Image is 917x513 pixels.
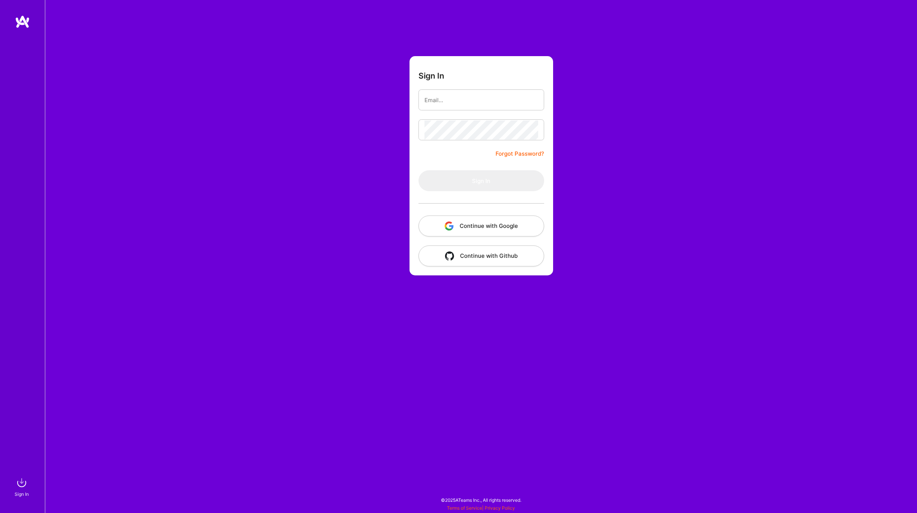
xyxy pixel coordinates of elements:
[14,475,29,490] img: sign in
[15,490,29,498] div: Sign In
[447,505,482,511] a: Terms of Service
[45,491,917,509] div: © 2025 ATeams Inc., All rights reserved.
[485,505,515,511] a: Privacy Policy
[445,222,454,230] img: icon
[418,170,544,191] button: Sign In
[424,91,538,110] input: Email...
[15,15,30,28] img: logo
[418,216,544,236] button: Continue with Google
[445,251,454,260] img: icon
[418,71,444,80] h3: Sign In
[16,475,29,498] a: sign inSign In
[447,505,515,511] span: |
[418,245,544,266] button: Continue with Github
[496,149,544,158] a: Forgot Password?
